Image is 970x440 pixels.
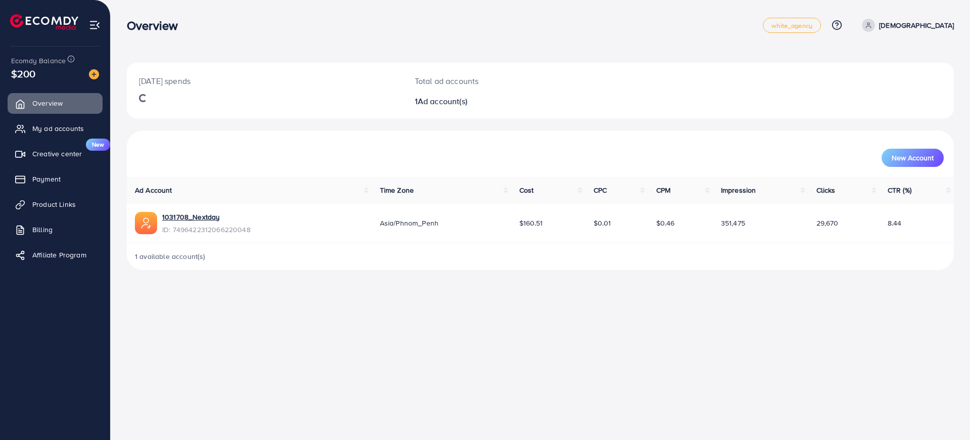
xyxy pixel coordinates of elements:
[32,250,86,260] span: Affiliate Program
[86,139,110,151] span: New
[89,19,101,31] img: menu
[594,185,607,195] span: CPC
[721,185,756,195] span: Impression
[135,212,157,234] img: ic-ads-acc.e4c84228.svg
[771,22,812,29] span: white_agency
[721,218,745,228] span: 351,475
[888,185,911,195] span: CTR (%)
[162,212,251,222] a: 1031708_Nextday
[32,199,76,209] span: Product Links
[32,123,84,134] span: My ad accounts
[380,218,439,228] span: Asia/Phnom_Penh
[882,149,944,167] button: New Account
[763,18,821,33] a: white_agency
[8,144,103,164] a: Creative centerNew
[8,169,103,189] a: Payment
[89,69,99,79] img: image
[32,174,61,184] span: Payment
[415,75,597,87] p: Total ad accounts
[8,118,103,139] a: My ad accounts
[135,251,206,261] span: 1 available account(s)
[816,218,839,228] span: 29,670
[32,149,82,159] span: Creative center
[519,185,534,195] span: Cost
[127,18,186,33] h3: Overview
[380,185,414,195] span: Time Zone
[162,225,251,235] span: ID: 7496422312066220048
[879,19,954,31] p: [DEMOGRAPHIC_DATA]
[858,19,954,32] a: [DEMOGRAPHIC_DATA]
[418,96,467,107] span: Ad account(s)
[8,93,103,113] a: Overview
[10,14,78,30] img: logo
[888,218,902,228] span: 8.44
[656,218,675,228] span: $0.46
[32,225,53,235] span: Billing
[32,98,63,108] span: Overview
[8,194,103,214] a: Product Links
[11,66,36,81] span: $200
[8,219,103,240] a: Billing
[656,185,670,195] span: CPM
[135,185,172,195] span: Ad Account
[139,75,391,87] p: [DATE] spends
[11,56,66,66] span: Ecomdy Balance
[415,97,597,106] h2: 1
[8,245,103,265] a: Affiliate Program
[816,185,836,195] span: Clicks
[594,218,611,228] span: $0.01
[519,218,543,228] span: $160.51
[892,154,934,161] span: New Account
